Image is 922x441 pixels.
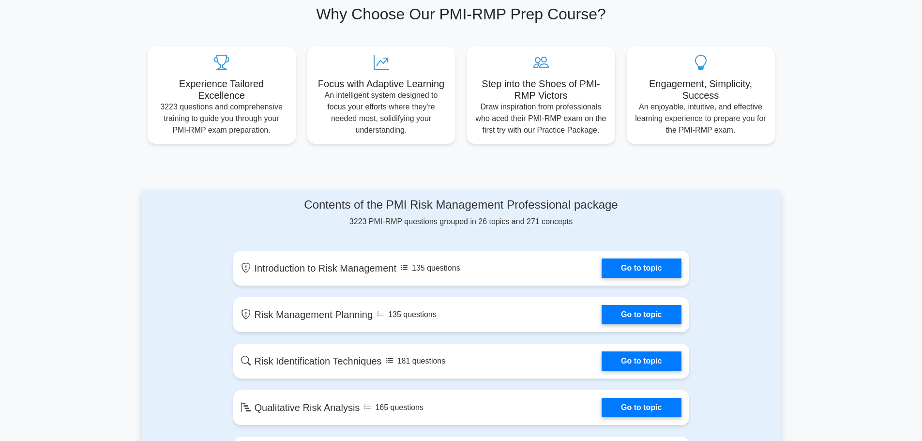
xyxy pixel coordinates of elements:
p: An enjoyable, intuitive, and effective learning experience to prepare you for the PMI-RMP exam. [635,101,767,136]
h4: Contents of the PMI Risk Management Professional package [233,198,689,212]
h5: Engagement, Simplicity, Success [635,78,767,101]
p: Draw inspiration from professionals who aced their PMI-RMP exam on the first try with our Practic... [475,101,607,136]
p: An intelligent system designed to focus your efforts where they're needed most, solidifying your ... [315,90,448,136]
h5: Experience Tailored Excellence [155,78,288,101]
a: Go to topic [602,305,681,324]
h5: Step into the Shoes of PMI-RMP Victors [475,78,607,101]
h2: Why Choose Our PMI-RMP Prep Course? [148,5,775,23]
a: Go to topic [602,351,681,371]
div: 3223 PMI-RMP questions grouped in 26 topics and 271 concepts [233,198,689,228]
a: Go to topic [602,259,681,278]
h5: Focus with Adaptive Learning [315,78,448,90]
p: 3223 questions and comprehensive training to guide you through your PMI-RMP exam preparation. [155,101,288,136]
a: Go to topic [602,398,681,417]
